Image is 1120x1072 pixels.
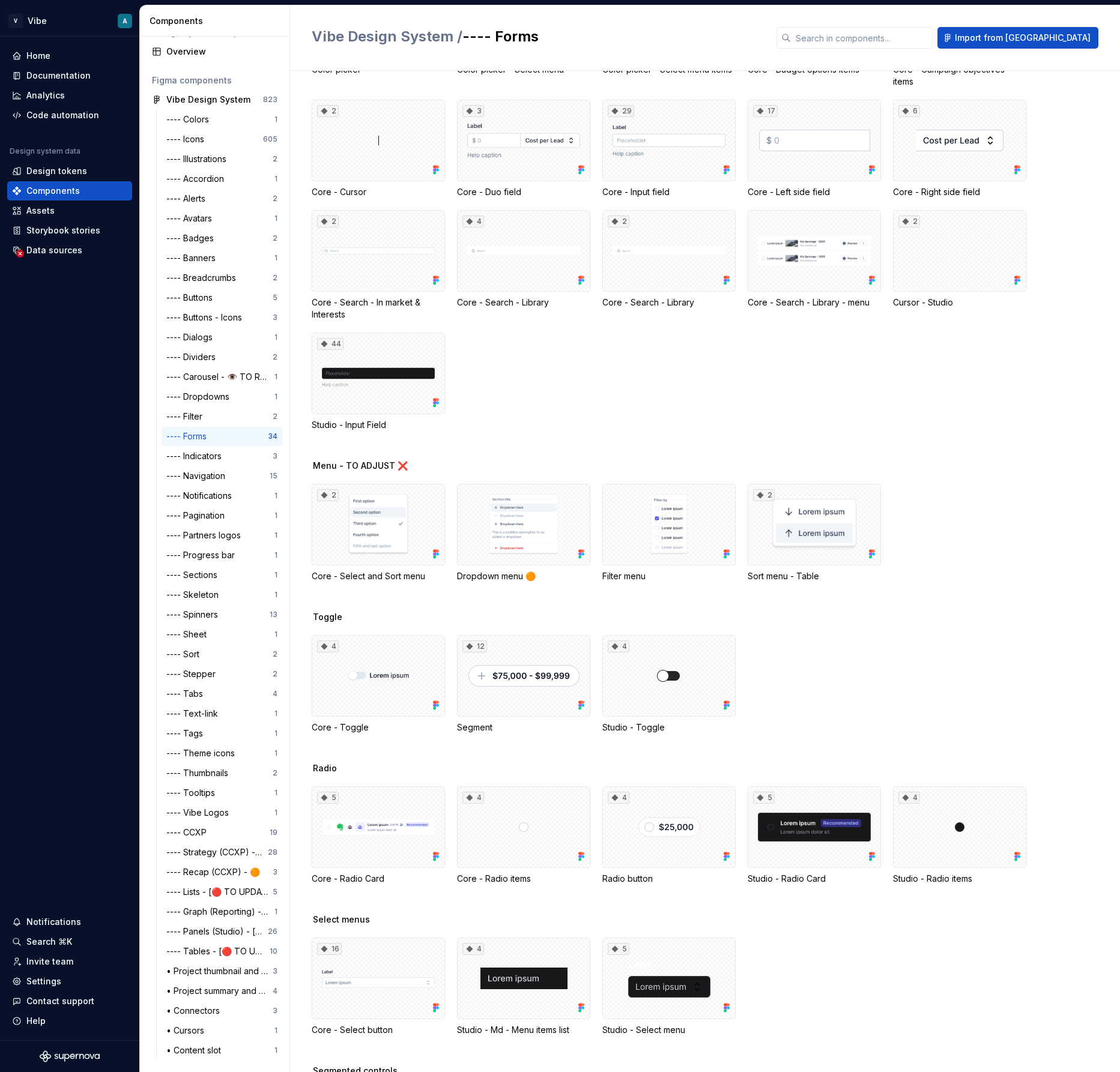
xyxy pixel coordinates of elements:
a: • Project summary and design labels4 [162,981,282,1001]
div: Core - Radio Card [312,873,445,885]
div: 1 [274,392,277,402]
div: Vibe Design System [166,94,250,106]
div: ---- Tags [166,727,208,739]
div: 3 [273,451,277,461]
div: ---- Avatars [166,212,217,224]
div: ---- Spinners [166,609,223,621]
div: 26 [268,927,277,936]
div: • Cursors [166,1025,209,1037]
div: Filter menu [602,570,736,582]
div: ---- Indicators [166,450,226,462]
div: ---- Strategy (CCXP) - 🟠 [166,846,268,858]
div: Code automation [26,109,99,121]
div: 1 [274,1026,277,1035]
a: ---- Forms34 [162,427,282,446]
div: 3Core - Duo field [457,100,590,198]
div: Overview [166,46,277,58]
div: Core - Radio items [457,873,590,885]
button: Help [7,1011,132,1031]
div: 5Studio - Select menu [602,938,736,1036]
div: Studio - Select menu [602,1024,736,1036]
a: Home [7,46,132,65]
button: Contact support [7,992,132,1011]
a: Design tokens [7,161,132,181]
div: 2 [273,233,277,243]
div: 2 [317,215,339,227]
div: 2Core - Cursor [312,100,445,198]
a: • Project thumbnail and status3 [162,962,282,981]
div: 4Studio - Radio items [893,786,1026,885]
a: ---- Tables - [🔴 TO UPDATE]10 [162,942,282,961]
a: Analytics [7,86,132,105]
a: Invite team [7,952,132,971]
div: Studio - Toggle [602,721,736,733]
div: Core - Select button [312,1024,445,1036]
a: ---- Recap (CCXP) - 🟠3 [162,863,282,882]
div: 5 [608,943,629,955]
div: ---- Forms [166,430,211,442]
div: 1 [274,115,277,124]
div: Segment [457,721,590,733]
a: • Cursors1 [162,1021,282,1040]
button: VVibeA [2,8,137,34]
div: Settings [26,975,61,987]
div: ---- Sections [166,569,222,581]
div: ---- Sort [166,648,204,660]
div: 5Core - Radio Card [312,786,445,885]
a: ---- Pagination1 [162,506,282,525]
a: ---- Illustrations2 [162,149,282,169]
a: ---- Graph (Reporting) - [🔴 TO UPDATE]1 [162,902,282,921]
div: 34 [268,432,277,441]
div: 17Core - Left side field [748,100,881,198]
a: ---- Buttons - Icons3 [162,308,282,327]
div: Studio - Radio items [893,873,1026,885]
a: Components [7,181,132,200]
div: ---- Illustrations [166,153,231,165]
div: ---- Navigation [166,470,230,482]
a: ---- Strategy (CCXP) - 🟠28 [162,843,282,862]
div: 2 [273,273,277,283]
a: ---- Filter2 [162,407,282,426]
div: ---- Vibe Logos [166,807,234,819]
a: Code automation [7,106,132,125]
a: ---- Stepper2 [162,664,282,684]
div: 4 [273,986,277,996]
div: 1 [274,590,277,600]
div: ---- Partners logos [166,529,246,541]
div: 2Core - Select and Sort menu [312,484,445,582]
svg: Supernova Logo [40,1050,100,1062]
div: 5 [273,887,277,897]
div: 44Studio - Input Field [312,333,445,431]
div: 1 [274,372,277,382]
div: • Project thumbnail and status [166,965,273,977]
div: A [123,16,127,26]
a: ---- Avatars1 [162,209,282,228]
div: V [8,14,23,28]
div: Core - Toggle [312,721,445,733]
div: Radio button [602,873,736,885]
div: 1 [274,788,277,798]
div: 4 [462,792,484,804]
div: 2 [273,649,277,659]
div: 2 [608,215,629,227]
div: ---- Text-link [166,708,223,720]
div: ---- Carousel - 👁️ TO REVIEW [166,371,274,383]
a: ---- Carousel - 👁️ TO REVIEW1 [162,367,282,387]
span: Radio [313,762,337,774]
div: 28 [268,848,277,857]
span: Toggle [313,611,342,623]
div: 3 [462,105,484,117]
a: ---- Notifications1 [162,486,282,505]
div: 17 [753,105,778,117]
a: Settings [7,972,132,991]
a: ---- Sheet1 [162,625,282,644]
div: 2 [273,412,277,421]
span: Import from [GEOGRAPHIC_DATA] [955,32,1091,44]
span: Vibe Design System / [312,28,462,45]
div: ---- Skeleton [166,589,223,601]
a: ---- Breadcrumbs2 [162,268,282,288]
span: Menu - TO ADJUST ❌ [313,460,408,472]
div: ---- Alerts [166,193,210,205]
div: 4 [273,689,277,699]
div: 2 [273,669,277,679]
